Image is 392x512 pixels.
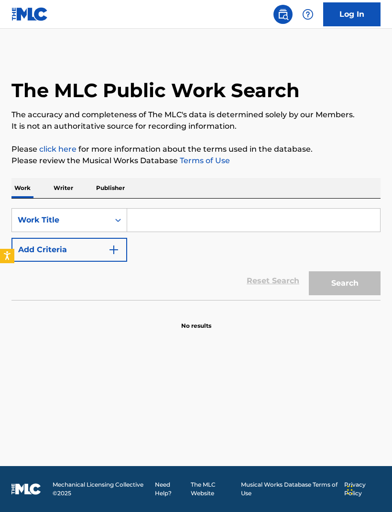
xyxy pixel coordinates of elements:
p: No results [181,310,211,330]
p: Please for more information about the terms used in the database. [11,144,381,155]
p: It is not an authoritative source for recording information. [11,121,381,132]
img: 9d2ae6d4665cec9f34b9.svg [108,244,120,256]
p: The accuracy and completeness of The MLC's data is determined solely by our Members. [11,109,381,121]
span: Mechanical Licensing Collective © 2025 [53,480,149,498]
form: Search Form [11,208,381,300]
img: search [277,9,289,20]
p: Publisher [93,178,128,198]
a: Terms of Use [178,156,230,165]
img: logo [11,483,41,495]
p: Please review the Musical Works Database [11,155,381,167]
p: Work [11,178,33,198]
a: Public Search [273,5,293,24]
button: Add Criteria [11,238,127,262]
iframe: Chat Widget [344,466,392,512]
img: help [302,9,314,20]
h1: The MLC Public Work Search [11,78,300,102]
a: click here [39,145,76,154]
p: Writer [51,178,76,198]
img: MLC Logo [11,7,48,21]
a: Need Help? [155,480,185,498]
a: Log In [323,2,381,26]
div: Help [298,5,317,24]
div: Work Title [18,214,104,226]
a: The MLC Website [191,480,235,498]
a: Musical Works Database Terms of Use [241,480,338,498]
div: Drag [347,476,353,504]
